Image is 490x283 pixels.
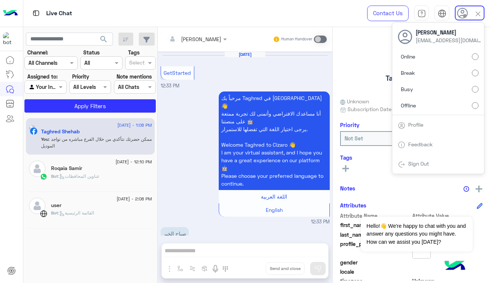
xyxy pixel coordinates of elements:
span: [DATE] - 2:08 PM [117,196,152,202]
label: Channel: [27,49,48,56]
span: Bot [51,173,58,179]
span: : القائمة الرئيسية [58,210,94,216]
span: null [412,259,483,266]
img: hulul-logo.png [442,253,468,279]
span: Busy [401,85,413,93]
p: 21/2/2025, 12:33 PM [219,91,330,190]
span: gender [340,259,411,266]
h6: Attributes [340,202,366,209]
a: Feedback [408,141,433,147]
span: Hello!👋 We're happy to chat with you and answer any questions you might have. How can we assist y... [361,217,472,252]
span: Online [401,53,415,60]
h5: Roqaia Samir [51,165,82,172]
button: search [95,33,113,49]
input: Online [472,53,479,60]
h5: Taghred Shehab [41,129,80,135]
img: Facebook [30,127,37,135]
span: اللغة العربية [261,193,287,200]
label: Priority [72,73,89,80]
button: Send and close [266,262,305,275]
div: Select [128,59,145,68]
img: tab [31,9,41,18]
span: Unknown [340,97,369,105]
p: Live Chat [46,9,72,19]
img: WhatsApp [40,173,47,180]
span: You [41,136,48,142]
img: tab [438,9,446,18]
span: Attribute Name [340,212,411,220]
img: Logo [3,6,18,21]
h5: Taghred Shehab [386,74,437,83]
img: defaultAdmin.png [29,197,46,214]
input: Busy [472,86,479,93]
h6: Notes [340,185,355,192]
img: tab [417,9,426,18]
img: 919860931428189 [3,32,16,46]
h6: [DATE] [225,52,265,57]
span: Bot [51,210,58,216]
span: Break [401,69,415,77]
a: tab [414,6,429,21]
span: [PERSON_NAME] [416,29,482,36]
span: Offline [401,101,416,109]
button: Apply Filters [24,99,156,113]
span: Subscription Date : [DATE] [348,105,412,113]
a: Contact Us [367,6,409,21]
span: 12:33 PM [161,83,179,89]
img: WebChat [40,210,47,217]
label: Tags [128,49,140,56]
h6: Priority [340,121,359,128]
span: : عناوين المحافظات [58,173,100,179]
a: Profile [408,121,423,128]
img: close [474,10,482,18]
label: Status [83,49,100,56]
img: defaultAdmin.png [29,160,46,177]
img: notes [463,186,469,192]
a: Sign Out [408,160,429,167]
img: tab [398,122,405,129]
small: Human Handover [281,36,312,42]
span: 12:33 PM [311,219,330,226]
span: locale [340,268,411,276]
label: Note mentions [117,73,152,80]
p: 21/2/2025, 12:33 PM [161,227,189,240]
span: profile_pic [340,240,411,257]
span: GetStarted [164,70,191,76]
img: add [476,186,482,192]
img: picture [29,125,36,131]
span: last_name [340,231,411,239]
span: [DATE] - 1:08 PM [117,122,152,129]
input: Break [472,70,479,76]
h6: Tags [340,154,483,161]
span: null [412,268,483,276]
span: search [99,35,108,44]
span: ممكن حضرتك تتأكدي من خلال الفرع مباشره من تواجد الموديل [41,136,152,149]
span: [EMAIL_ADDRESS][DOMAIN_NAME] [416,36,482,44]
label: Assigned to: [27,73,58,80]
span: first_name [340,221,411,229]
span: English [266,207,283,213]
span: [DATE] - 12:10 PM [115,159,152,165]
img: tab [398,161,405,168]
input: Offline [472,102,479,109]
h5: user [51,202,61,209]
img: tab [398,141,405,149]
